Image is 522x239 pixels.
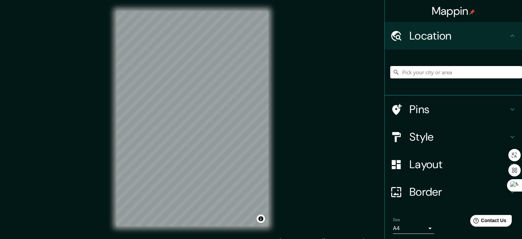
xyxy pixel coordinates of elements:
[385,178,522,206] div: Border
[116,11,268,226] canvas: Map
[469,9,475,15] img: pin-icon.png
[461,212,514,231] iframe: Help widget launcher
[390,66,522,78] input: Pick your city or area
[409,102,508,116] h4: Pins
[385,123,522,151] div: Style
[409,185,508,199] h4: Border
[409,130,508,144] h4: Style
[393,217,400,223] label: Size
[385,151,522,178] div: Layout
[385,22,522,50] div: Location
[409,29,508,43] h4: Location
[432,4,475,18] h4: Mappin
[393,223,434,234] div: A4
[409,157,508,171] h4: Layout
[385,96,522,123] div: Pins
[257,215,265,223] button: Toggle attribution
